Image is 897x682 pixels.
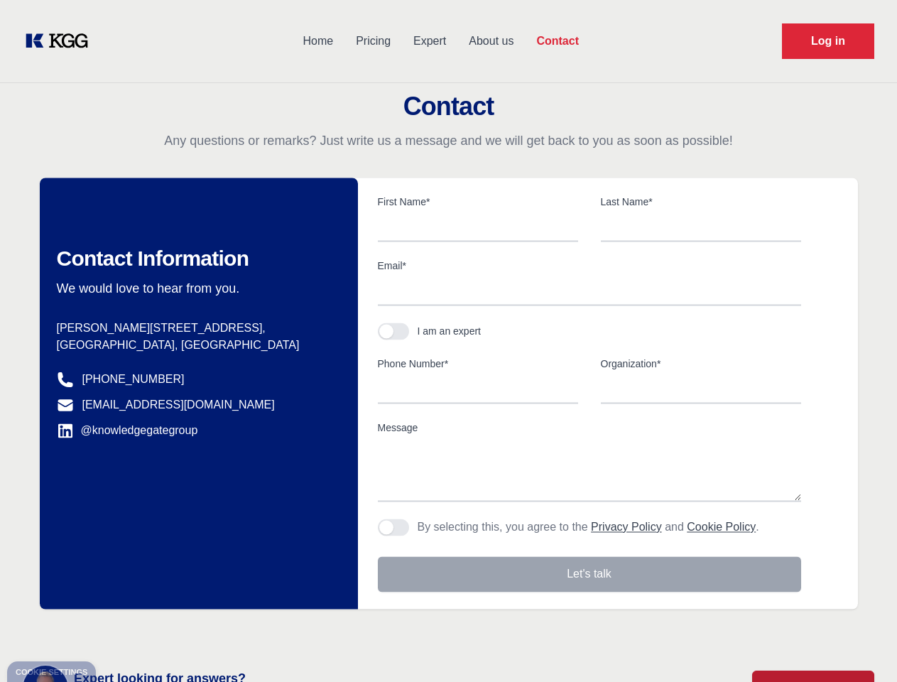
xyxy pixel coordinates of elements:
a: @knowledgegategroup [57,422,198,439]
h2: Contact [17,92,880,121]
div: Cookie settings [16,669,87,676]
label: Organization* [601,357,801,371]
div: I am an expert [418,324,482,338]
a: KOL Knowledge Platform: Talk to Key External Experts (KEE) [23,30,99,53]
label: Last Name* [601,195,801,209]
p: [GEOGRAPHIC_DATA], [GEOGRAPHIC_DATA] [57,337,335,354]
a: Contact [525,23,590,60]
p: By selecting this, you agree to the and . [418,519,759,536]
a: [EMAIL_ADDRESS][DOMAIN_NAME] [82,396,275,413]
iframe: Chat Widget [826,614,897,682]
a: Home [291,23,344,60]
label: First Name* [378,195,578,209]
a: Expert [402,23,457,60]
a: About us [457,23,525,60]
p: We would love to hear from you. [57,280,335,297]
a: Cookie Policy [687,521,756,533]
label: Email* [378,259,801,273]
button: Let's talk [378,556,801,592]
a: Privacy Policy [591,521,662,533]
a: Pricing [344,23,402,60]
p: Any questions or remarks? Just write us a message and we will get back to you as soon as possible! [17,132,880,149]
p: [PERSON_NAME][STREET_ADDRESS], [57,320,335,337]
a: Request Demo [782,23,874,59]
h2: Contact Information [57,246,335,271]
label: Message [378,421,801,435]
a: [PHONE_NUMBER] [82,371,185,388]
label: Phone Number* [378,357,578,371]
